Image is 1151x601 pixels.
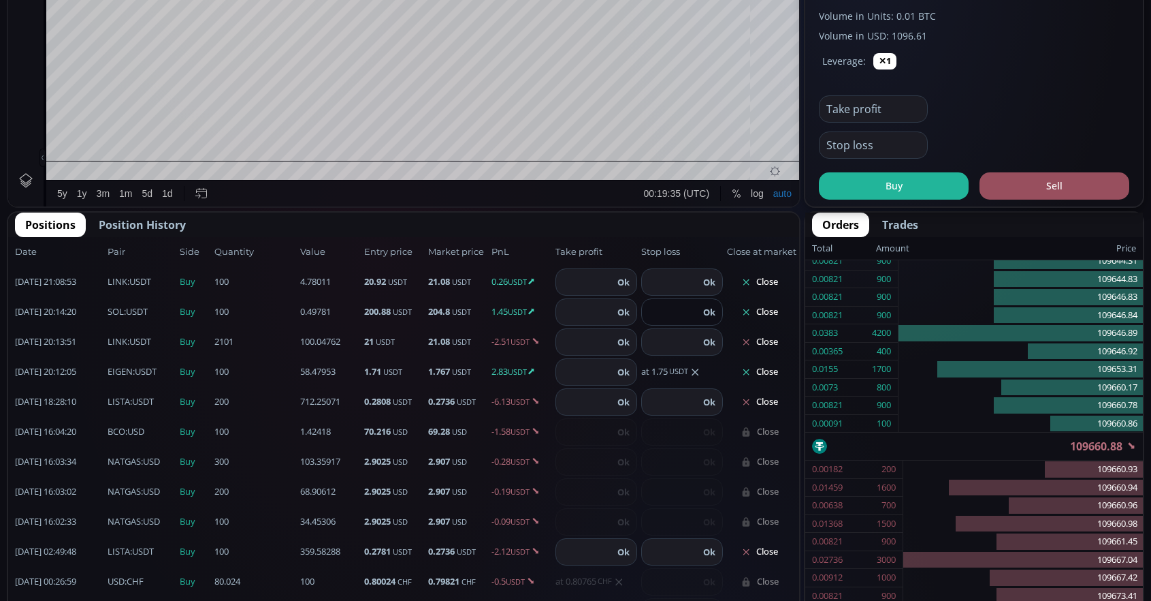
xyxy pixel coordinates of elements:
[903,479,1143,497] div: 109660.94
[108,275,151,289] span: :USDT
[364,575,395,587] b: 0.80024
[898,252,1143,271] div: 109644.31
[428,275,450,288] b: 21.08
[300,335,360,349] span: 100.04762
[510,337,530,347] small: USDT
[727,271,792,293] button: Close
[393,397,412,407] small: USDT
[898,271,1143,289] div: 109644.83
[491,305,551,319] span: 1.45
[877,343,891,360] div: 400
[452,367,471,377] small: USDT
[457,546,476,557] small: USDT
[44,31,66,44] div: BTC
[108,455,160,469] span: :USD
[903,515,1143,534] div: 109660.98
[393,307,412,317] small: USDT
[805,433,1143,460] div: 109660.88
[812,271,843,288] div: 0.00821
[699,335,719,350] button: Ok
[15,365,103,379] span: [DATE] 20:12:05
[452,337,471,347] small: USDT
[108,485,160,499] span: :USD
[180,275,210,289] span: Buy
[12,182,23,195] div: 
[393,546,412,557] small: USDT
[877,569,896,587] div: 1000
[108,545,154,559] span: :USDT
[812,288,843,306] div: 0.00821
[180,335,210,349] span: Buy
[327,33,369,44] div: 109660.88
[508,367,527,377] small: USDT
[108,365,133,377] b: EIGEN
[727,331,792,353] button: Close
[457,397,476,407] small: USDT
[79,49,101,59] div: 62.04
[180,395,210,409] span: Buy
[613,365,634,380] button: Ok
[819,172,969,200] button: Buy
[881,497,896,514] div: 700
[452,427,467,437] small: USD
[300,425,360,439] span: 1.42418
[15,335,103,349] span: [DATE] 20:13:51
[699,275,719,290] button: Ok
[452,307,471,317] small: USDT
[491,395,551,409] span: -6.13
[108,305,124,318] b: SOL
[812,213,869,237] button: Orders
[872,360,891,378] div: 1700
[613,305,634,320] button: Ok
[877,397,891,414] div: 900
[903,569,1143,587] div: 109667.42
[812,252,843,270] div: 0.00821
[15,545,103,559] span: [DATE] 02:49:48
[300,545,360,559] span: 359.58288
[108,305,148,319] span: :USDT
[364,305,391,318] b: 200.88
[216,33,223,44] div: H
[812,461,843,478] div: 0.00182
[881,533,896,551] div: 900
[15,455,103,469] span: [DATE] 16:03:34
[452,517,467,527] small: USD
[300,395,360,409] span: 712.25071
[428,575,459,587] b: 0.79821
[300,485,360,499] span: 68.90612
[812,360,838,378] div: 0.0155
[812,343,843,360] div: 0.00365
[428,425,450,437] b: 69.28
[812,497,843,514] div: 0.00638
[180,245,210,259] span: Side
[881,461,896,478] div: 200
[383,367,402,377] small: USDT
[877,479,896,497] div: 1600
[300,305,360,319] span: 0.49781
[44,49,74,59] div: Volume
[727,541,792,563] button: Close
[898,343,1143,361] div: 109646.92
[903,533,1143,551] div: 109661.45
[214,365,296,379] span: 100
[269,33,274,44] div: L
[699,544,719,559] button: Ok
[877,252,891,270] div: 900
[428,515,450,527] b: 2.907
[461,576,476,587] small: CHF
[373,33,439,44] div: +17.42 (+0.02%)
[898,288,1143,307] div: 109646.83
[510,457,530,467] small: USDT
[108,575,125,587] b: USD
[300,275,360,289] span: 4.78011
[979,172,1129,200] button: Sell
[300,575,360,589] span: 100
[116,7,123,18] div: D
[388,277,407,287] small: USDT
[300,245,360,259] span: Value
[364,515,391,527] b: 2.9025
[99,217,186,233] span: Position History
[491,485,551,499] span: -0.19
[364,275,386,288] b: 20.92
[491,335,551,349] span: -2.51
